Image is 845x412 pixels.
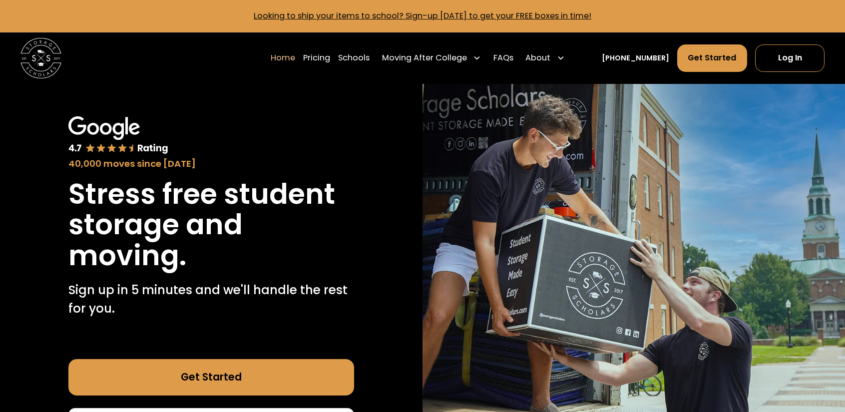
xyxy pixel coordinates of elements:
div: Moving After College [378,44,485,72]
a: Get Started [677,44,747,72]
p: Sign up in 5 minutes and we'll handle the rest for you. [68,281,354,318]
a: home [20,38,61,79]
a: [PHONE_NUMBER] [602,53,669,63]
a: Pricing [303,44,330,72]
div: 40,000 moves since [DATE] [68,157,354,171]
a: Log In [755,44,825,72]
div: About [525,52,550,64]
a: FAQs [493,44,513,72]
h1: Stress free student storage and moving. [68,179,354,271]
a: Looking to ship your items to school? Sign-up [DATE] to get your FREE boxes in time! [254,10,591,21]
a: Schools [338,44,370,72]
a: Home [271,44,295,72]
div: About [521,44,569,72]
img: Storage Scholars main logo [20,38,61,79]
img: Google 4.7 star rating [68,116,168,155]
a: Get Started [68,359,354,396]
div: Moving After College [382,52,467,64]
